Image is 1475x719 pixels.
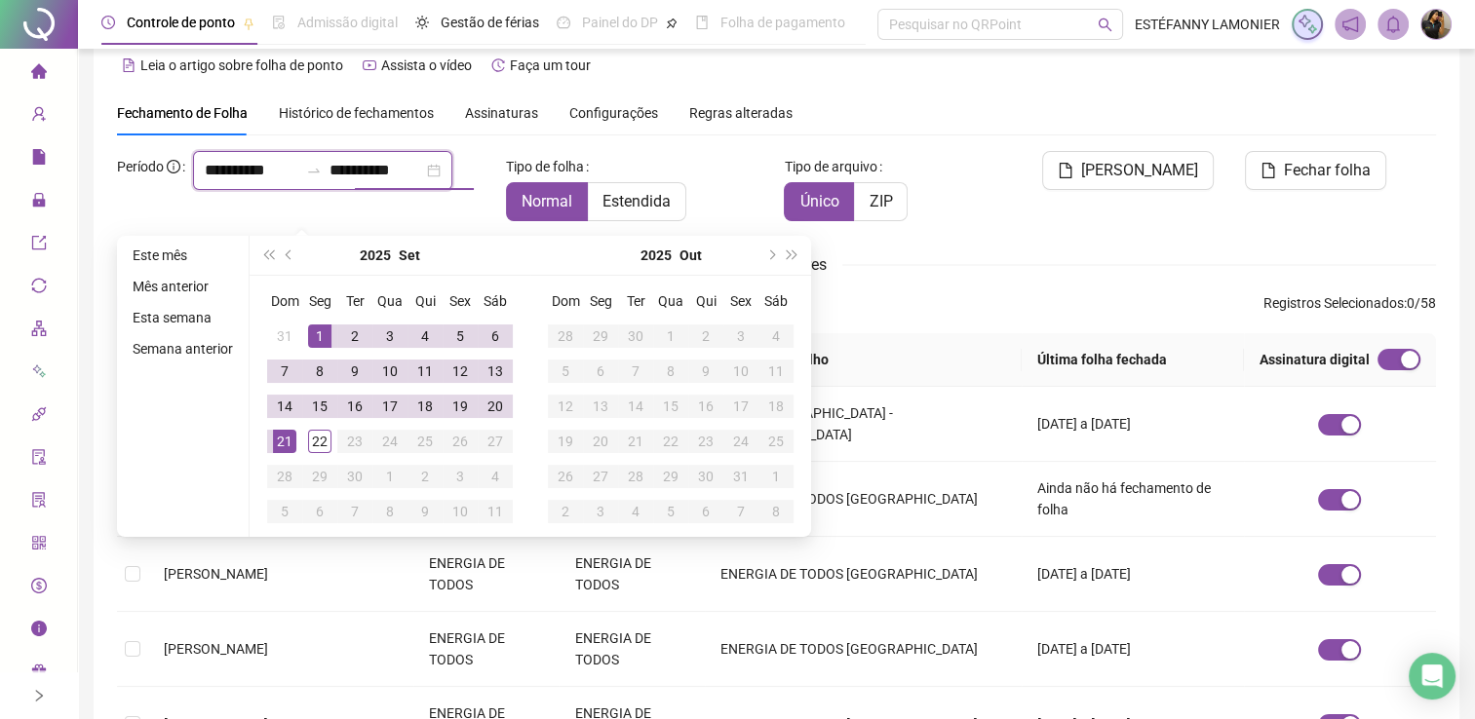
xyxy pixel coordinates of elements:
span: file-done [272,16,286,29]
button: year panel [640,236,672,275]
span: Único [799,192,838,210]
div: 21 [273,430,296,453]
span: right [32,689,46,702]
span: gift [31,655,47,694]
td: 2025-10-29 [653,459,688,494]
div: 29 [589,324,612,348]
div: 26 [554,465,577,488]
span: sync [31,269,47,308]
span: Histórico de fechamentos [279,105,434,121]
td: ENERGIA DE TODOS [413,537,560,612]
td: 2025-10-04 [758,319,794,354]
div: 1 [378,465,402,488]
th: Seg [583,284,618,319]
div: 31 [729,465,753,488]
td: 2025-10-07 [337,494,372,529]
img: 56409 [1421,10,1451,39]
td: 2025-10-09 [688,354,723,389]
th: Qua [653,284,688,319]
div: 2 [413,465,437,488]
span: ESTÉFANNY LAMONIER [1135,14,1280,35]
button: month panel [679,236,702,275]
div: 7 [729,500,753,523]
td: 2025-09-29 [583,319,618,354]
td: 2025-09-04 [408,319,443,354]
td: 2025-11-03 [583,494,618,529]
span: Controle de ponto [127,15,235,30]
div: 4 [413,324,437,348]
div: 12 [554,395,577,418]
td: 2025-11-02 [548,494,583,529]
span: swap-right [306,163,322,178]
td: 2025-09-17 [372,389,408,424]
div: 14 [624,395,647,418]
td: 2025-10-05 [267,494,302,529]
div: 25 [413,430,437,453]
div: 8 [378,500,402,523]
td: 2025-09-03 [372,319,408,354]
span: Tipo de arquivo [784,156,876,177]
div: 24 [378,430,402,453]
div: Open Intercom Messenger [1409,653,1456,700]
td: 2025-10-08 [372,494,408,529]
span: to [306,163,322,178]
td: 2025-09-25 [408,424,443,459]
td: 2025-11-07 [723,494,758,529]
button: year panel [360,236,391,275]
span: info-circle [31,612,47,651]
td: 2025-09-29 [302,459,337,494]
div: 31 [273,324,296,348]
span: file-text [122,58,136,72]
th: Ter [337,284,372,319]
td: 2025-10-16 [688,389,723,424]
span: [PERSON_NAME] [164,566,268,582]
div: 3 [589,500,612,523]
td: ENERGIA DE TODOS [559,537,705,612]
span: user-add [31,97,47,136]
span: book [695,16,709,29]
td: 2025-11-05 [653,494,688,529]
span: Ainda não há fechamento de folha [1037,480,1211,517]
td: 2025-10-17 [723,389,758,424]
span: Estendida [602,192,671,210]
span: Período [117,159,164,174]
td: 2025-09-23 [337,424,372,459]
div: 17 [378,395,402,418]
td: 2025-10-06 [583,354,618,389]
td: 2025-10-09 [408,494,443,529]
span: Folha de pagamento [720,15,845,30]
div: 8 [764,500,788,523]
th: Seg [302,284,337,319]
span: Registros Selecionados [1263,295,1404,311]
span: Assinatura digital [1260,349,1370,370]
div: 16 [694,395,718,418]
div: 18 [413,395,437,418]
div: 16 [343,395,367,418]
div: 15 [308,395,331,418]
div: 10 [729,359,753,383]
td: 2025-10-05 [548,354,583,389]
td: 2025-09-22 [302,424,337,459]
div: 3 [448,465,472,488]
td: 2025-10-21 [618,424,653,459]
span: sun [415,16,429,29]
button: next-year [759,236,781,275]
span: Regras alteradas [689,106,793,120]
td: 2025-10-11 [478,494,513,529]
td: 2025-10-12 [548,389,583,424]
div: 30 [343,465,367,488]
button: super-next-year [782,236,803,275]
th: Ter [618,284,653,319]
td: 2025-10-13 [583,389,618,424]
div: 30 [624,324,647,348]
span: Assinaturas [465,106,538,120]
span: [PERSON_NAME] [1081,159,1198,182]
div: 14 [273,395,296,418]
th: Sáb [478,284,513,319]
span: Tipo de folha [506,156,584,177]
td: [DATE] a [DATE] [1022,537,1244,612]
span: pushpin [666,18,678,29]
span: info-circle [167,160,180,173]
span: dollar [31,569,47,608]
div: 6 [308,500,331,523]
